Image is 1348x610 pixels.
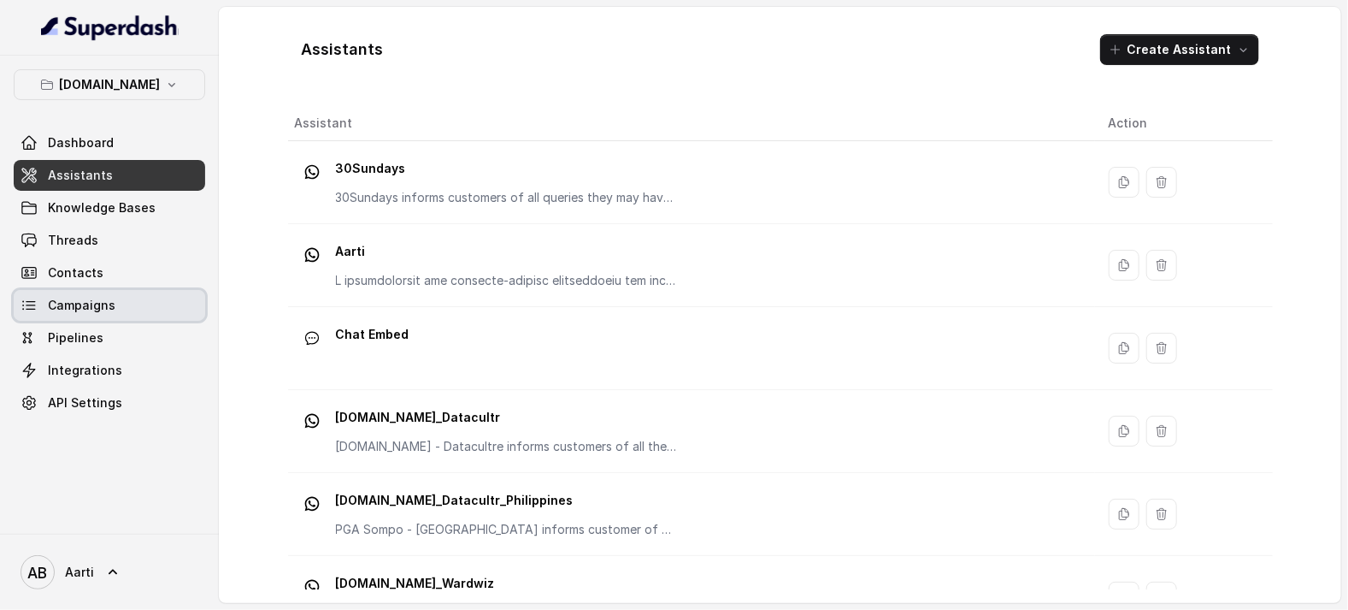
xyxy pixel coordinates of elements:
[48,232,98,249] span: Threads
[336,272,678,289] p: L ipsumdolorsit ame consecte-adipisc elitseddoeiu tem incidi ut lab etdol magna al enimadm ven qu...
[336,189,678,206] p: 30Sundays informs customers of all queries they may have regarding the products/ offerings
[336,238,678,265] p: Aarti
[336,155,678,182] p: 30Sundays
[14,225,205,256] a: Threads
[336,570,678,597] p: [DOMAIN_NAME]_Wardwiz
[1095,106,1273,141] th: Action
[48,264,103,281] span: Contacts
[48,362,122,379] span: Integrations
[28,564,48,582] text: AB
[302,36,384,63] h1: Assistants
[14,355,205,386] a: Integrations
[14,127,205,158] a: Dashboard
[336,438,678,455] p: [DOMAIN_NAME] - Datacultre informs customers of all the queries they have related to any of the p...
[1100,34,1259,65] button: Create Assistant
[48,199,156,216] span: Knowledge Bases
[48,394,122,412] span: API Settings
[14,548,205,596] a: Aarti
[14,388,205,418] a: API Settings
[48,297,115,314] span: Campaigns
[14,290,205,321] a: Campaigns
[59,74,160,95] p: [DOMAIN_NAME]
[336,404,678,431] p: [DOMAIN_NAME]_Datacultr
[14,192,205,223] a: Knowledge Bases
[336,321,409,348] p: Chat Embed
[48,134,114,151] span: Dashboard
[48,329,103,346] span: Pipelines
[14,258,205,288] a: Contacts
[65,564,94,581] span: Aarti
[14,160,205,191] a: Assistants
[48,167,113,184] span: Assistants
[14,323,205,353] a: Pipelines
[336,487,678,514] p: [DOMAIN_NAME]_Datacultr_Philippines
[336,521,678,538] p: PGA Sompo - [GEOGRAPHIC_DATA] informs customer of all queries they have related to any of the pro...
[14,69,205,100] button: [DOMAIN_NAME]
[288,106,1095,141] th: Assistant
[41,14,179,41] img: light.svg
